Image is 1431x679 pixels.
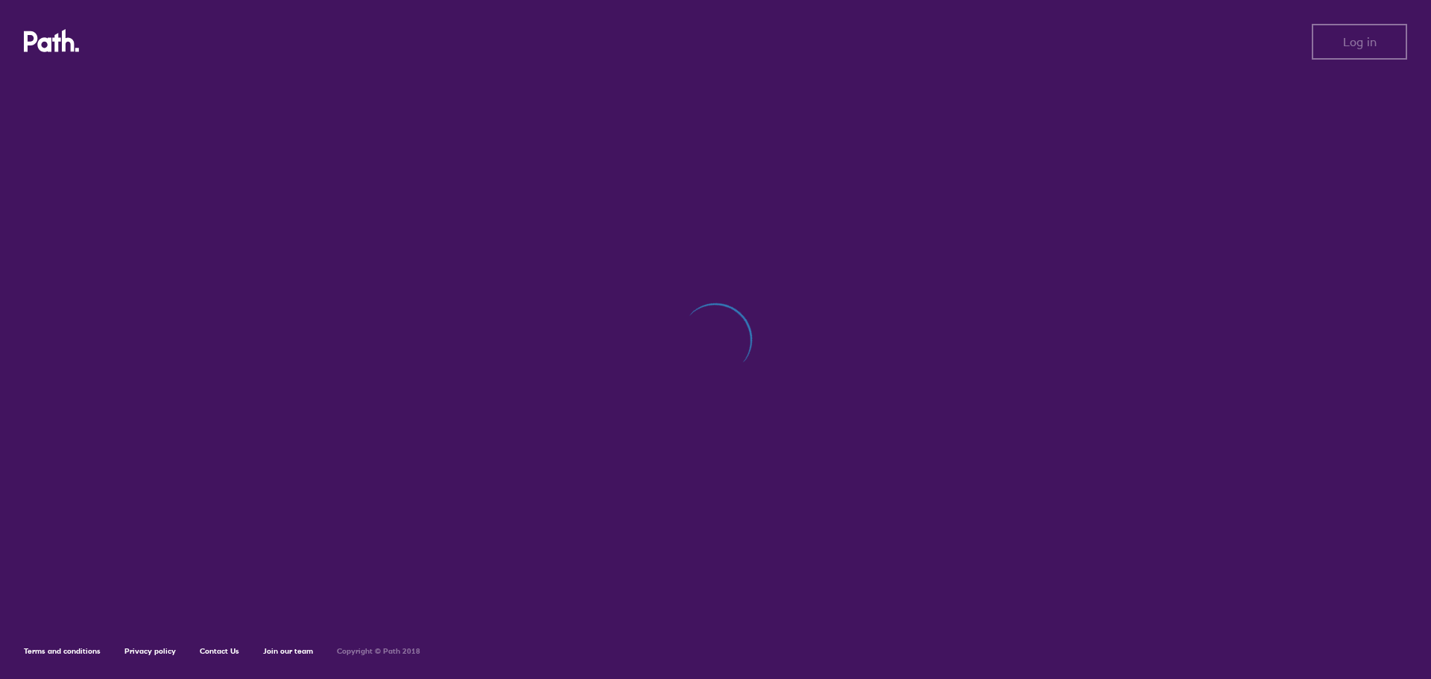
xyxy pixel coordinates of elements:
[200,646,239,656] a: Contact Us
[337,647,420,656] h6: Copyright © Path 2018
[24,646,101,656] a: Terms and conditions
[124,646,176,656] a: Privacy policy
[1343,35,1377,48] span: Log in
[263,646,313,656] a: Join our team
[1312,24,1407,60] button: Log in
